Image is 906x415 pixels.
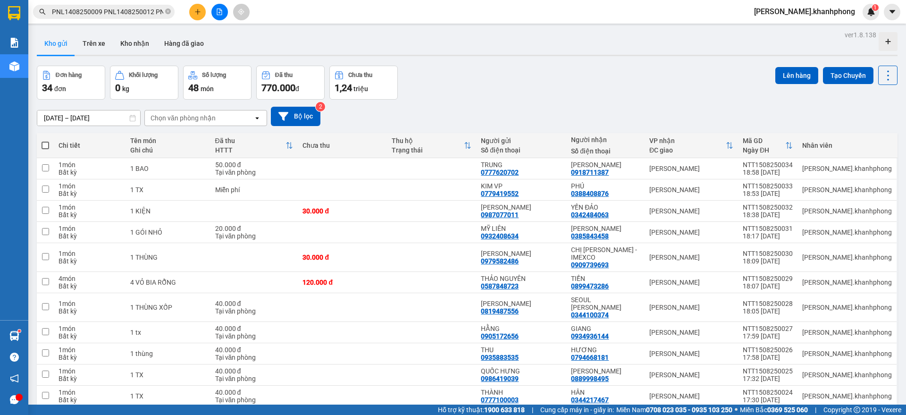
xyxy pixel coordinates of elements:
span: 0 [115,82,120,93]
div: [PERSON_NAME] [649,392,733,400]
div: [PERSON_NAME] [649,207,733,215]
div: 1 THÙNG XỐP [130,304,206,311]
div: NTT1508250024 [743,389,793,396]
div: TRẦN VĂN QUỐC [481,250,562,257]
div: Tại văn phòng [215,232,294,240]
span: Hỗ trợ kỹ thuật: [438,405,525,415]
button: Tạo Chuyến [823,67,873,84]
span: Miền Bắc [740,405,808,415]
div: 120.000 đ [302,279,382,286]
div: Bất kỳ [59,169,120,176]
button: Khối lượng0kg [110,66,178,100]
span: caret-down [888,8,897,16]
div: NTT1508250031 [743,225,793,232]
div: Chưa thu [348,72,372,78]
div: NTT1508250025 [743,367,793,375]
img: warehouse-icon [9,61,19,71]
div: 4 VỎ BIA RỖNG [130,279,206,286]
img: logo-vxr [8,6,20,20]
div: NTT1508250028 [743,300,793,307]
span: question-circle [10,353,19,362]
div: 1 món [59,389,120,396]
div: kim.khanhphong [802,186,892,194]
div: Bất kỳ [59,232,120,240]
img: icon-new-feature [867,8,875,16]
div: 1 thùng [130,350,206,357]
div: 18:17 [DATE] [743,232,793,240]
span: search [39,8,46,15]
div: 0777620702 [481,169,519,176]
button: aim [233,4,250,20]
span: món [201,85,214,93]
div: Số lượng [202,72,226,78]
div: Bất kỳ [59,307,120,315]
div: THU [481,346,562,354]
button: caret-down [884,4,900,20]
div: [PERSON_NAME] [649,186,733,194]
div: 1 TX [130,392,206,400]
div: 0909739693 [571,261,609,269]
div: kim.khanhphong [802,165,892,172]
div: 1 món [59,225,120,232]
button: Lên hàng [775,67,818,84]
div: 1 BAO [130,165,206,172]
span: 34 [42,82,52,93]
div: HTTT [215,146,286,154]
div: KIM DONG HYUN [481,300,562,307]
div: 18:58 [DATE] [743,169,793,176]
div: 17:30 [DATE] [743,396,793,404]
div: HỒNG SEN [481,203,562,211]
div: QUỐC HƯNG [481,367,562,375]
button: Trên xe [75,32,113,55]
div: Tạo kho hàng mới [879,32,898,51]
span: triệu [353,85,368,93]
div: Chi tiết [59,142,120,149]
div: NTT1508250034 [743,161,793,169]
span: notification [10,374,19,383]
strong: 1900 633 818 [484,406,525,414]
sup: 1 [872,4,879,11]
div: Bất kỳ [59,396,120,404]
div: Tại văn phòng [215,169,294,176]
div: 0342484063 [571,211,609,219]
div: PHÚ [571,182,640,190]
div: 4 món [59,275,120,282]
span: close-circle [165,8,171,17]
button: Chưa thu1,24 triệu [329,66,398,100]
div: Tại văn phòng [215,307,294,315]
div: kim.khanhphong [802,229,892,236]
span: 770.000 [261,82,295,93]
span: đ [295,85,299,93]
button: file-add [211,4,228,20]
div: Trạng thái [392,146,464,154]
strong: 0708 023 035 - 0935 103 250 [646,406,732,414]
div: TRUNG [481,161,562,169]
th: Toggle SortBy [387,133,476,158]
div: Bất kỳ [59,257,120,265]
div: Mã GD [743,137,785,144]
span: file-add [216,8,223,15]
div: 1 món [59,325,120,332]
div: 1 TX [130,371,206,379]
div: Bất kỳ [59,375,120,382]
div: 1 THÙNG [130,254,206,261]
div: [PERSON_NAME] [649,279,733,286]
div: [PERSON_NAME] [649,371,733,379]
div: kim.khanhphong [802,392,892,400]
div: 0889998495 [571,375,609,382]
span: 1,24 [335,82,352,93]
span: copyright [854,407,860,413]
div: kim.khanhphong [802,207,892,215]
div: 1 KIỆN [130,207,206,215]
div: SEOUL KIM CHI [571,296,640,311]
div: ĐC giao [649,146,726,154]
span: | [532,405,533,415]
div: 0779419552 [481,190,519,197]
div: Số điện thoại [481,146,562,154]
div: [PERSON_NAME] [649,165,733,172]
div: NTT1508250032 [743,203,793,211]
div: kim.khanhphong [802,329,892,336]
sup: 2 [316,102,325,111]
img: solution-icon [9,38,19,48]
div: HÂN [571,389,640,396]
